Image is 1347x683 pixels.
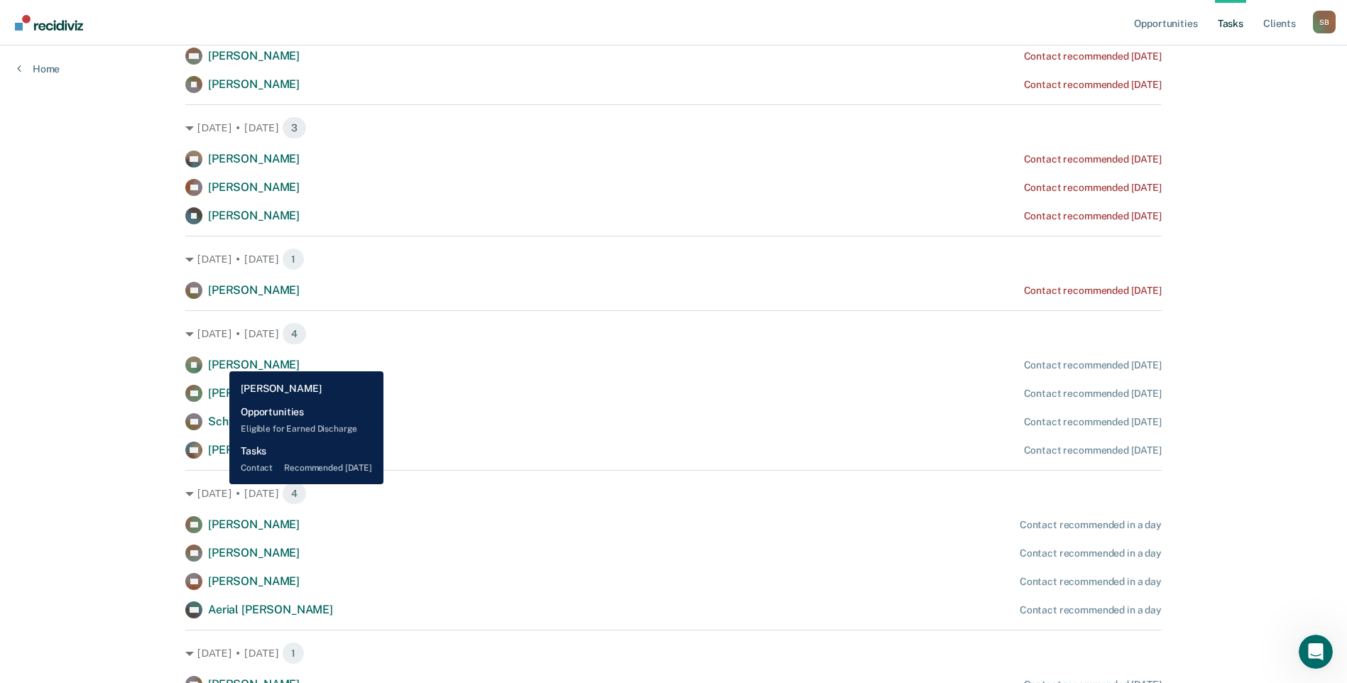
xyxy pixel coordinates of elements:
div: [DATE] • [DATE] 1 [185,642,1162,665]
span: [PERSON_NAME] [208,180,300,194]
span: 1 [282,642,305,665]
div: Contact recommended in a day [1020,519,1162,531]
div: Contact recommended [DATE] [1024,153,1162,165]
span: 4 [282,322,307,345]
div: Contact recommended [DATE] [1024,444,1162,457]
span: [PERSON_NAME] [208,574,300,588]
span: [PERSON_NAME] [208,283,300,297]
div: Contact recommended [DATE] [1024,182,1162,194]
span: [PERSON_NAME] [208,358,300,371]
div: [DATE] • [DATE] 4 [185,322,1162,345]
div: Contact recommended [DATE] [1024,210,1162,222]
a: Home [17,62,60,75]
span: [PERSON_NAME] [208,49,300,62]
span: [PERSON_NAME] [208,77,300,91]
div: Contact recommended [DATE] [1024,416,1162,428]
span: [PERSON_NAME] [208,209,300,222]
iframe: Intercom live chat [1299,635,1333,669]
div: Contact recommended [DATE] [1024,359,1162,371]
span: [PERSON_NAME] [208,518,300,531]
span: Schylr [PERSON_NAME] [208,415,337,428]
div: Contact recommended in a day [1020,547,1162,559]
span: [PERSON_NAME] [208,443,300,457]
div: [DATE] • [DATE] 3 [185,116,1162,139]
span: 1 [282,248,305,271]
div: [DATE] • [DATE] 4 [185,482,1162,505]
div: Contact recommended [DATE] [1024,285,1162,297]
img: Recidiviz [15,15,83,31]
div: [DATE] • [DATE] 1 [185,248,1162,271]
div: Contact recommended in a day [1020,604,1162,616]
span: 4 [282,482,307,505]
div: S B [1313,11,1336,33]
button: Profile dropdown button [1313,11,1336,33]
span: Aerial [PERSON_NAME] [208,603,333,616]
span: 3 [282,116,307,139]
span: [PERSON_NAME] [208,546,300,559]
div: Contact recommended in a day [1020,576,1162,588]
span: [PERSON_NAME] [208,386,300,400]
span: [PERSON_NAME] [208,152,300,165]
div: Contact recommended [DATE] [1024,50,1162,62]
div: Contact recommended [DATE] [1024,388,1162,400]
div: Contact recommended [DATE] [1024,79,1162,91]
